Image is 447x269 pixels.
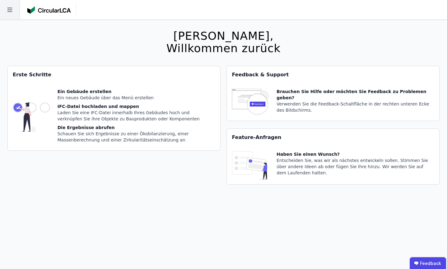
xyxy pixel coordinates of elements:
div: Haben Sie einen Wunsch? [277,151,434,157]
img: feedback-icon-HCTs5lye.svg [232,88,269,116]
div: Verwenden Sie die Feedback-Schaltfläche in der rechten unteren Ecke des Bildschirms. [277,101,434,113]
div: Feedback & Support [227,66,439,83]
img: getting_started_tile-DrF_GRSv.svg [13,88,50,146]
div: Erste Schritte [8,66,220,83]
div: Ein Gebäude erstellen [57,88,215,95]
div: Die Ergebnisse abrufen [57,124,215,131]
div: Schauen Sie sich Ergebnisse zu einer Ökobilanzierung, einer Massenberechnung und einer Zirkularit... [57,131,215,143]
div: Feature-Anfragen [227,129,439,146]
div: Laden Sie eine IFC-Datei innerhalb Ihres Gebäudes hoch und verknüpfen Sie ihre Objekte zu Bauprod... [57,110,215,122]
div: Brauchen Sie Hilfe oder möchten Sie Feedback zu Problemen geben? [277,88,434,101]
div: IFC-Datei hochladen und mappen [57,103,215,110]
div: Entscheiden Sie, was wir als nächstes entwickeln sollen. Stimmen Sie über andere Ideen ab oder fü... [277,157,434,176]
div: Ein neues Gebäude über das Menü erstellen [57,95,215,101]
div: Willkommen zurück [166,42,281,55]
div: [PERSON_NAME], [166,30,281,42]
img: feature_request_tile-UiXE1qGU.svg [232,151,269,179]
img: Concular [27,6,71,14]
